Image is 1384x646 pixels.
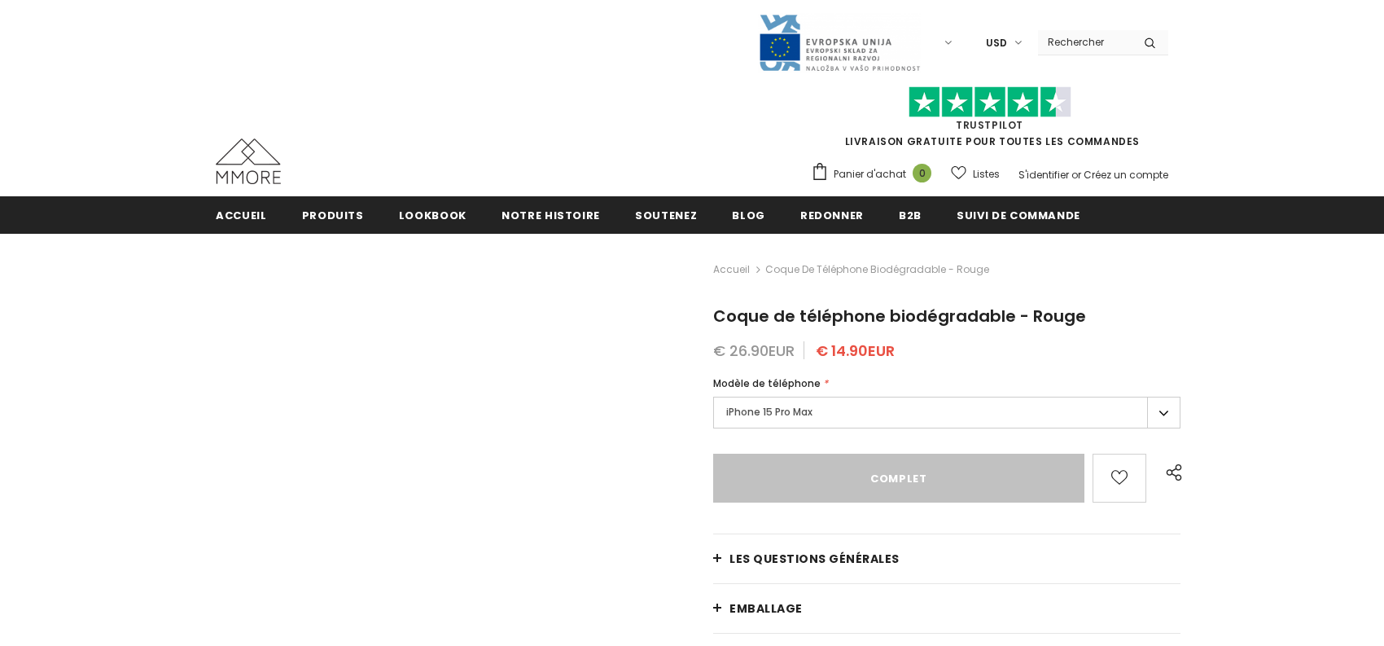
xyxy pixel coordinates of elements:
a: soutenez [635,196,697,233]
span: Coque de téléphone biodégradable - Rouge [713,305,1086,327]
img: Javni Razpis [758,13,921,73]
a: EMBALLAGE [713,584,1180,633]
span: € 14.90EUR [816,341,895,361]
span: Redonner [800,208,864,223]
img: Faites confiance aux étoiles pilotes [909,86,1071,118]
span: B2B [899,208,922,223]
span: Coque de téléphone biodégradable - Rouge [765,260,989,279]
a: TrustPilot [956,118,1023,132]
a: Notre histoire [501,196,600,233]
a: B2B [899,196,922,233]
a: Produits [302,196,364,233]
span: Notre histoire [501,208,600,223]
span: Suivi de commande [957,208,1080,223]
a: S'identifier [1018,168,1069,182]
a: Listes [951,160,1000,188]
span: USD [986,35,1007,51]
a: Créez un compte [1084,168,1168,182]
a: Les questions générales [713,534,1180,583]
a: Redonner [800,196,864,233]
a: Lookbook [399,196,466,233]
span: Produits [302,208,364,223]
a: Panier d'achat 0 [811,162,939,187]
span: Les questions générales [729,551,900,567]
input: Complet [713,454,1084,503]
span: 0 [913,164,931,182]
span: Listes [973,166,1000,182]
span: € 26.90EUR [713,341,795,361]
span: Accueil [216,208,267,223]
input: Search Site [1038,30,1132,54]
a: Accueil [713,260,750,279]
span: Lookbook [399,208,466,223]
span: LIVRAISON GRATUITE POUR TOUTES LES COMMANDES [811,94,1168,148]
a: Suivi de commande [957,196,1080,233]
a: Accueil [216,196,267,233]
a: Javni Razpis [758,35,921,49]
span: soutenez [635,208,697,223]
label: iPhone 15 Pro Max [713,397,1180,428]
span: EMBALLAGE [729,600,803,617]
span: Modèle de téléphone [713,376,821,390]
img: Cas MMORE [216,138,281,184]
span: Blog [732,208,765,223]
span: or [1071,168,1081,182]
a: Blog [732,196,765,233]
span: Panier d'achat [834,166,906,182]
